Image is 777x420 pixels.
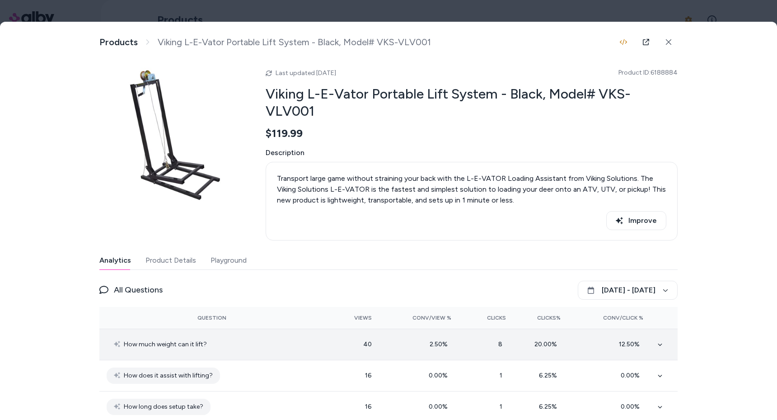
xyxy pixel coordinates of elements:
[619,340,643,348] span: 12.50 %
[211,251,247,269] button: Playground
[124,339,207,350] span: How much weight can it lift?
[621,403,643,411] span: 0.00 %
[466,311,506,325] button: Clicks
[606,211,666,230] button: Improve
[99,37,431,48] nav: breadcrumb
[578,281,678,300] button: [DATE] - [DATE]
[158,37,431,48] span: Viking L-E-Vator Portable Lift System - Black, Model# VKS-VLV001
[539,372,561,379] span: 6.25 %
[534,340,561,348] span: 20.00 %
[266,147,678,158] span: Description
[575,311,643,325] button: Conv/Click %
[197,311,226,325] button: Question
[354,314,372,321] span: Views
[412,314,451,321] span: Conv/View %
[621,372,643,379] span: 0.00 %
[498,340,506,348] span: 8
[520,311,561,325] button: Clicks%
[537,314,561,321] span: Clicks%
[500,403,506,411] span: 1
[114,283,163,296] span: All Questions
[603,314,643,321] span: Conv/Click %
[430,340,451,348] span: 2.50 %
[99,37,138,48] a: Products
[276,69,336,77] span: Last updated [DATE]
[124,370,213,381] span: How does it assist with lifting?
[618,68,678,77] span: Product ID: 6188884
[197,314,226,321] span: Question
[145,251,196,269] button: Product Details
[266,85,678,119] h2: Viking L-E-Vator Portable Lift System - Black, Model# VKS-VLV001
[332,311,372,325] button: Views
[266,127,303,140] span: $119.99
[487,314,506,321] span: Clicks
[539,403,561,411] span: 6.25 %
[99,251,131,269] button: Analytics
[365,372,372,379] span: 16
[429,372,451,379] span: 0.00 %
[124,401,203,412] span: How long does setup take?
[363,340,372,348] span: 40
[365,403,372,411] span: 16
[99,62,244,207] img: 6188884.jpg
[277,173,666,206] p: Transport large game without straining your back with the L-E-VATOR Loading Assistant from Viking...
[500,372,506,379] span: 1
[429,403,451,411] span: 0.00 %
[386,311,452,325] button: Conv/View %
